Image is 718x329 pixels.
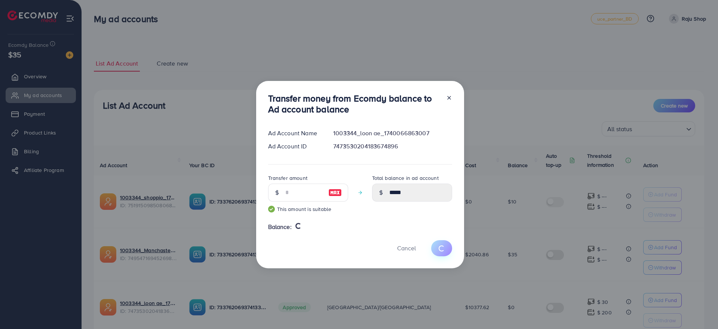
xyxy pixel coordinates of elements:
[397,244,416,252] span: Cancel
[268,223,292,231] span: Balance:
[268,205,348,213] small: This amount is suitable
[262,142,328,151] div: Ad Account ID
[268,174,307,182] label: Transfer amount
[268,206,275,212] img: guide
[388,240,425,256] button: Cancel
[686,295,712,323] iframe: Chat
[268,93,440,115] h3: Transfer money from Ecomdy balance to Ad account balance
[372,174,439,182] label: Total balance in ad account
[328,188,342,197] img: image
[327,142,458,151] div: 7473530204183674896
[327,129,458,138] div: 1003344_loon ae_1740066863007
[262,129,328,138] div: Ad Account Name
